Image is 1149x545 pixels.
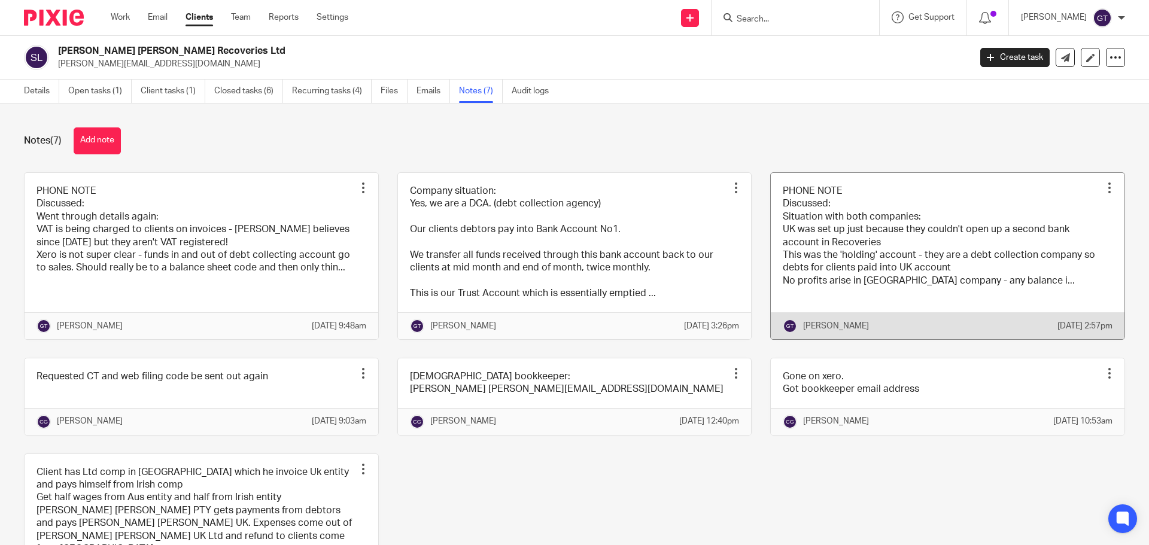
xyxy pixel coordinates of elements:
[783,415,797,429] img: svg%3E
[186,11,213,23] a: Clients
[24,80,59,103] a: Details
[37,415,51,429] img: svg%3E
[57,320,123,332] p: [PERSON_NAME]
[312,320,366,332] p: [DATE] 9:48am
[24,135,62,147] h1: Notes
[1093,8,1112,28] img: svg%3E
[1057,320,1112,332] p: [DATE] 2:57pm
[735,14,843,25] input: Search
[980,48,1050,67] a: Create task
[269,11,299,23] a: Reports
[292,80,372,103] a: Recurring tasks (4)
[410,415,424,429] img: svg%3E
[410,319,424,333] img: svg%3E
[50,136,62,145] span: (7)
[430,320,496,332] p: [PERSON_NAME]
[1053,415,1112,427] p: [DATE] 10:53am
[1021,11,1087,23] p: [PERSON_NAME]
[908,13,955,22] span: Get Support
[57,415,123,427] p: [PERSON_NAME]
[68,80,132,103] a: Open tasks (1)
[24,10,84,26] img: Pixie
[24,45,49,70] img: svg%3E
[58,45,782,57] h2: [PERSON_NAME] [PERSON_NAME] Recoveries Ltd
[381,80,408,103] a: Files
[214,80,283,103] a: Closed tasks (6)
[679,415,739,427] p: [DATE] 12:40pm
[417,80,450,103] a: Emails
[684,320,739,332] p: [DATE] 3:26pm
[783,319,797,333] img: svg%3E
[58,58,962,70] p: [PERSON_NAME][EMAIL_ADDRESS][DOMAIN_NAME]
[312,415,366,427] p: [DATE] 9:03am
[803,415,869,427] p: [PERSON_NAME]
[803,320,869,332] p: [PERSON_NAME]
[512,80,558,103] a: Audit logs
[141,80,205,103] a: Client tasks (1)
[74,127,121,154] button: Add note
[37,319,51,333] img: svg%3E
[317,11,348,23] a: Settings
[459,80,503,103] a: Notes (7)
[111,11,130,23] a: Work
[430,415,496,427] p: [PERSON_NAME]
[148,11,168,23] a: Email
[231,11,251,23] a: Team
